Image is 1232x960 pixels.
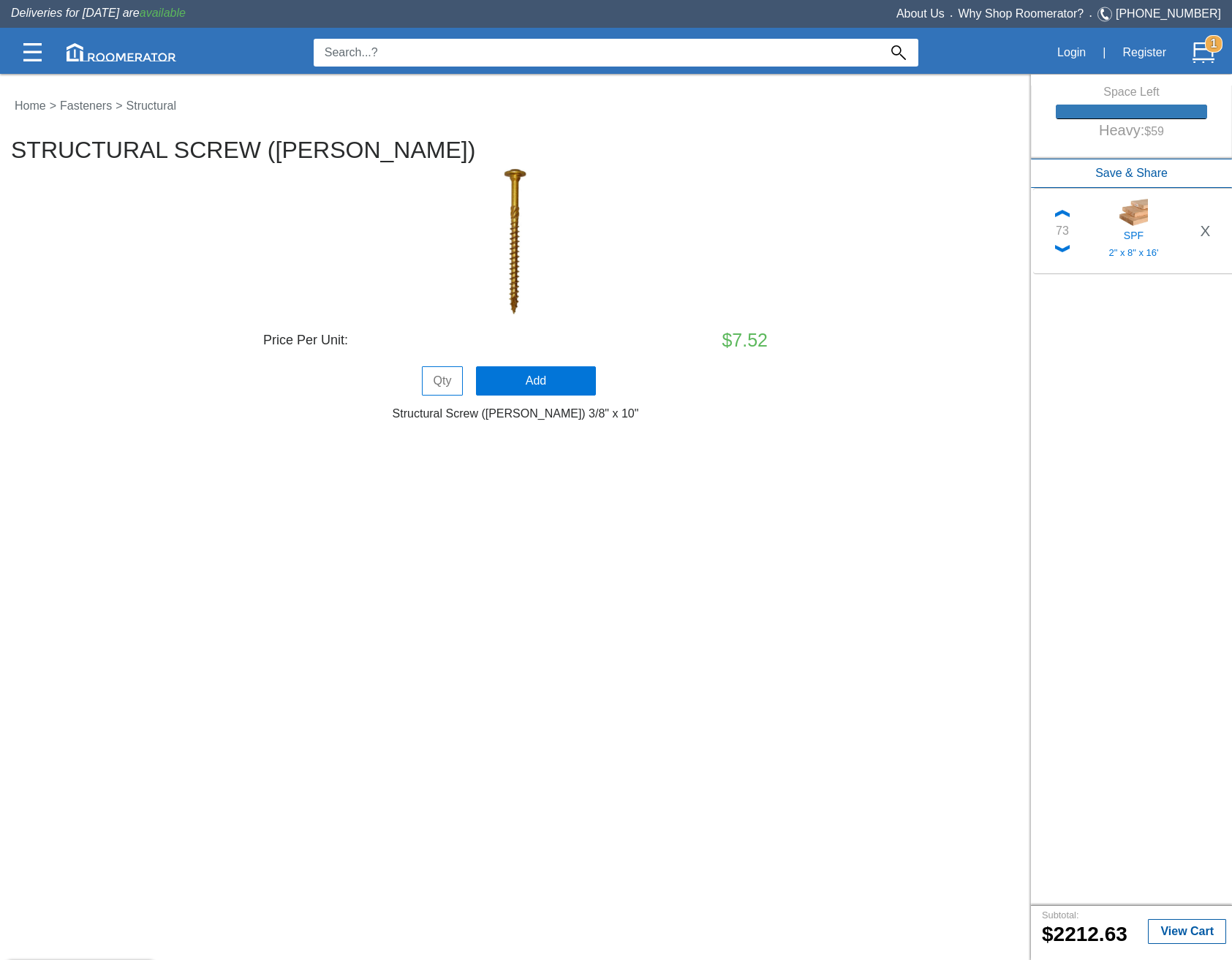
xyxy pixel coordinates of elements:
img: 11200265_sm.jpg [1119,197,1148,227]
h6: Space Left [1056,86,1206,99]
div: | [1094,37,1114,69]
a: About Us [896,7,945,20]
button: X [1191,219,1220,243]
img: 21000001_lg.jpg [442,169,589,315]
img: roomerator-logo.svg [67,43,176,61]
div: $7.52 [600,327,768,355]
h6: Structural Screw ([PERSON_NAME]) 3/8" x 10" [11,407,1020,420]
a: Why Shop Roomerator? [959,7,1084,20]
input: Search...? [314,39,880,67]
label: > [50,97,56,115]
img: Telephone.svg [1097,5,1116,23]
span: available [140,7,186,19]
small: $59 [1144,125,1164,137]
div: Price Per Unit: [263,330,600,350]
h5: SPF [1087,227,1180,241]
span: Deliveries for [DATE] are [11,7,186,19]
button: Save & Share [1031,159,1232,188]
h2: Structural Screw ([PERSON_NAME]) [11,137,1020,163]
img: Categories.svg [23,43,42,61]
img: Up_Chevron.png [1055,210,1070,217]
strong: 1 [1205,35,1222,53]
a: Fasteners [56,99,116,112]
button: Register [1114,37,1174,68]
h5: 2" x 8" x 16' [1087,247,1180,259]
img: Down_Chevron.png [1055,245,1070,252]
button: Add [476,366,596,396]
a: SPF2" x 8" x 16' [1076,197,1191,265]
label: > [116,97,122,115]
span: • [1084,12,1097,19]
input: Qty [422,366,463,396]
button: Login [1049,37,1094,68]
a: Home [11,99,50,112]
img: Cart.svg [1193,42,1214,64]
img: Search_Icon.svg [891,45,906,60]
span: • [945,12,959,19]
a: [PHONE_NUMBER] [1116,7,1221,20]
div: 73 [1056,222,1069,240]
h5: Heavy: [1056,119,1206,138]
a: Structural [123,99,180,112]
